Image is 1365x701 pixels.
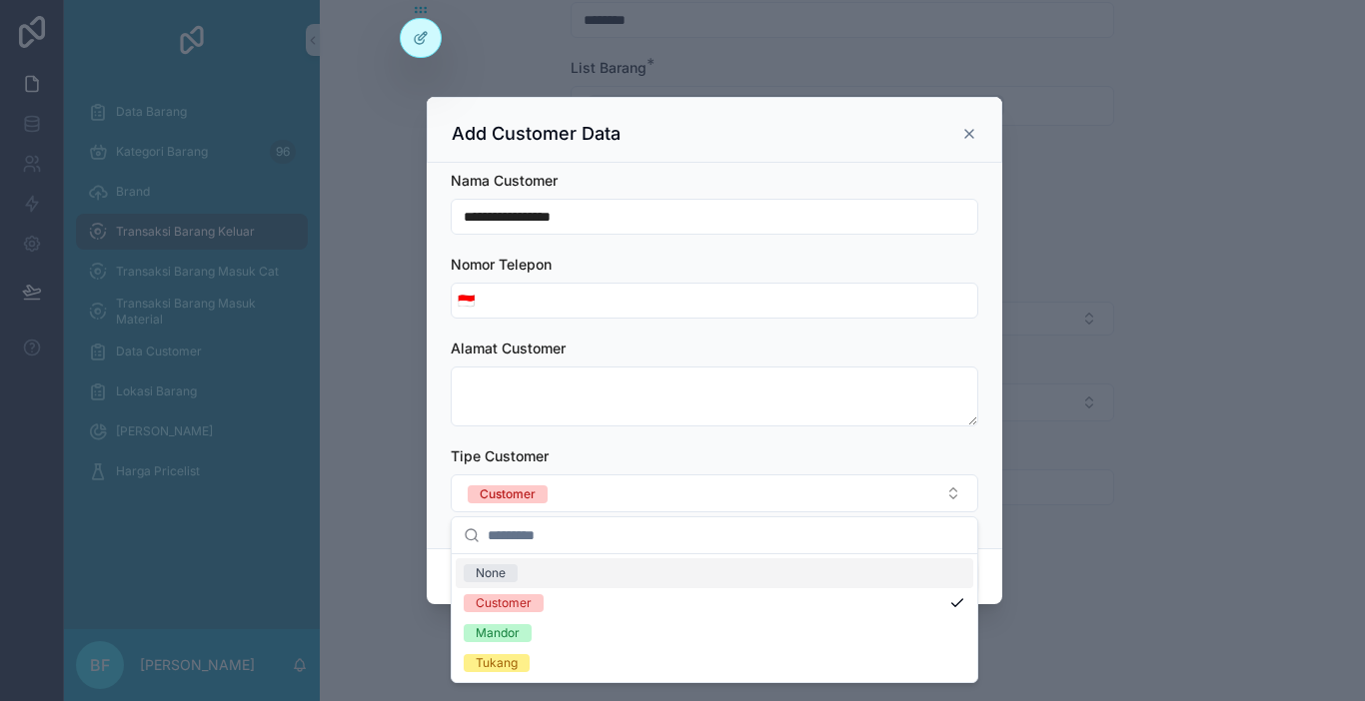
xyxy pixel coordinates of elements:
[458,291,475,311] span: 🇮🇩
[451,256,552,273] span: Nomor Telepon
[476,564,506,582] div: None
[476,594,532,612] div: Customer
[451,172,558,189] span: Nama Customer
[452,554,977,682] div: Suggestions
[476,624,520,642] div: Mandor
[476,654,518,672] div: Tukang
[451,340,566,356] span: Alamat Customer
[451,474,978,512] button: Select Button
[451,447,549,464] span: Tipe Customer
[452,283,481,319] button: Select Button
[480,485,536,503] div: Customer
[452,122,621,146] h3: Add Customer Data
